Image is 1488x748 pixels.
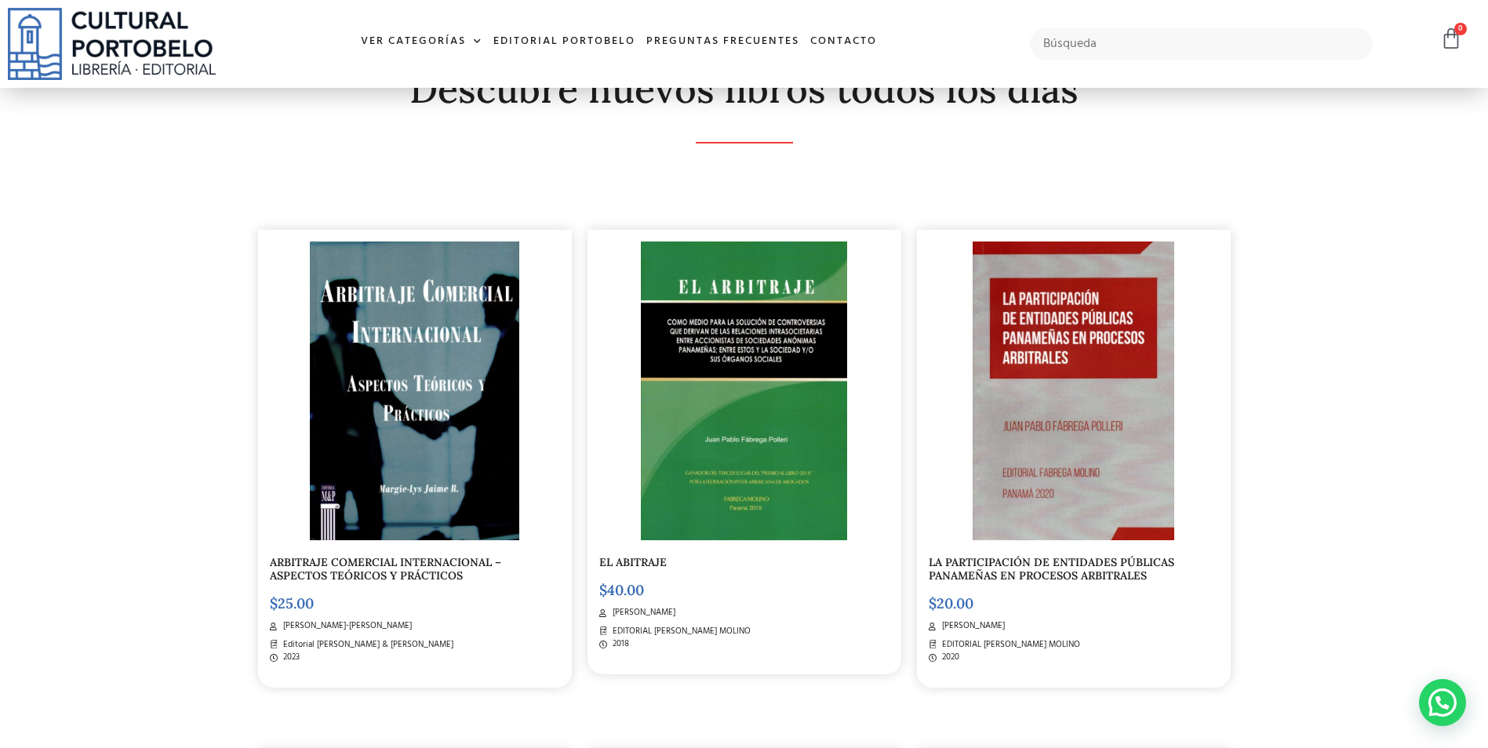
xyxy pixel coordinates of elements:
[279,619,412,633] span: [PERSON_NAME]-[PERSON_NAME]
[1454,23,1467,35] span: 0
[270,555,501,583] a: ARBITRAJE COMERCIAL INTERNACIONAL – ASPECTOS TEÓRICOS Y PRÁCTICOS
[599,555,667,569] a: EL ABITRAJE
[929,555,1174,583] a: LA PARTICIPACIÓN DE ENTIDADES PÚBLICAS PANAMEÑAS EN PROCESOS ARBITRALES
[279,651,300,664] span: 2023
[270,594,314,612] bdi: 25.00
[279,638,453,652] span: Editorial [PERSON_NAME] & [PERSON_NAME]
[1440,27,1462,50] a: 0
[599,581,607,599] span: $
[355,25,488,59] a: Ver Categorías
[973,241,1175,541] img: img20230601_09275591
[609,625,751,638] span: EDITORIAL [PERSON_NAME] MOLINO
[609,637,629,651] span: 2018
[938,651,959,664] span: 2020
[929,594,973,612] bdi: 20.00
[488,25,641,59] a: Editorial Portobelo
[938,638,1080,652] span: EDITORIAL [PERSON_NAME] MOLINO
[805,25,882,59] a: Contacto
[310,241,520,541] img: img20230912_11054970
[641,25,805,59] a: Preguntas frecuentes
[1030,27,1373,60] input: Búsqueda
[270,594,278,612] span: $
[258,69,1231,111] h2: Descubre nuevos libros todos los días
[599,581,644,599] bdi: 40.00
[641,241,847,541] img: img20230601_09242545
[938,619,1005,633] span: [PERSON_NAME]
[609,606,675,619] span: [PERSON_NAME]
[1419,679,1466,726] div: Contactar por WhatsApp
[929,594,937,612] span: $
